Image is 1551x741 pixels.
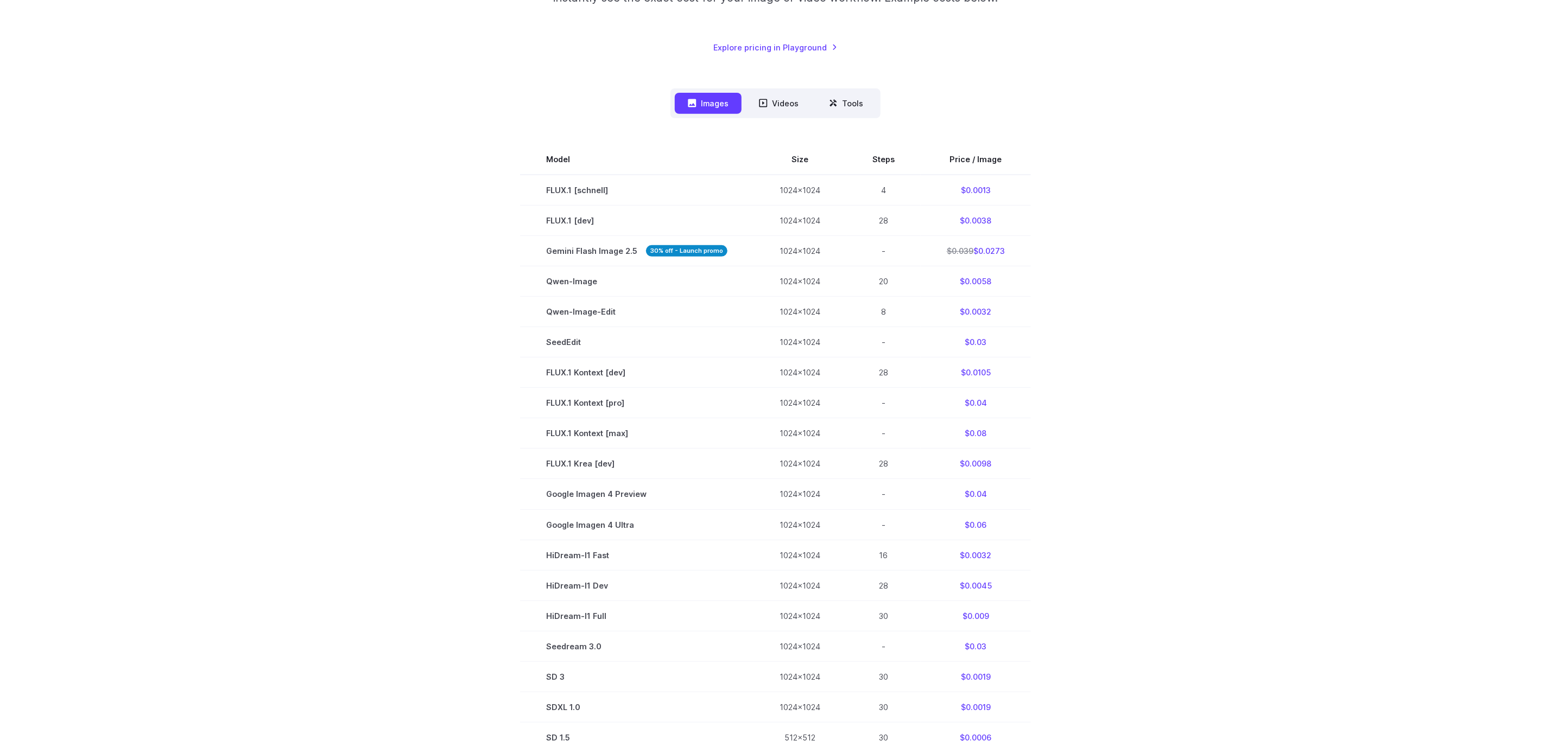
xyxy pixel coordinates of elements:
[816,93,876,114] button: Tools
[754,297,846,327] td: 1024x1024
[520,540,754,570] td: HiDream-I1 Fast
[921,601,1031,631] td: $0.009
[520,479,754,509] td: Google Imagen 4 Preview
[921,661,1031,692] td: $0.0019
[754,601,846,631] td: 1024x1024
[520,631,754,661] td: Seedream 3.0
[546,245,727,257] span: Gemini Flash Image 2.5
[846,388,921,418] td: -
[921,144,1031,175] th: Price / Image
[520,144,754,175] th: Model
[520,388,754,418] td: FLUX.1 Kontext [pro]
[754,479,846,509] td: 1024x1024
[846,661,921,692] td: 30
[846,449,921,479] td: 28
[520,175,754,206] td: FLUX.1 [schnell]
[921,357,1031,388] td: $0.0105
[520,327,754,357] td: SeedEdit
[846,236,921,266] td: -
[921,692,1031,722] td: $0.0019
[846,692,921,722] td: 30
[921,297,1031,327] td: $0.0032
[846,144,921,175] th: Steps
[754,570,846,601] td: 1024x1024
[520,661,754,692] td: SD 3
[754,175,846,206] td: 1024x1024
[846,418,921,449] td: -
[746,93,812,114] button: Videos
[846,175,921,206] td: 4
[754,144,846,175] th: Size
[754,236,846,266] td: 1024x1024
[921,449,1031,479] td: $0.0098
[921,540,1031,570] td: $0.0032
[846,297,921,327] td: 8
[921,327,1031,357] td: $0.03
[846,540,921,570] td: 16
[520,418,754,449] td: FLUX.1 Kontext [max]
[921,479,1031,509] td: $0.04
[921,236,1031,266] td: $0.0273
[754,449,846,479] td: 1024x1024
[520,297,754,327] td: Qwen-Image-Edit
[520,449,754,479] td: FLUX.1 Krea [dev]
[713,41,838,54] a: Explore pricing in Playground
[520,601,754,631] td: HiDream-I1 Full
[520,570,754,601] td: HiDream-I1 Dev
[846,479,921,509] td: -
[846,631,921,661] td: -
[846,601,921,631] td: 30
[520,206,754,236] td: FLUX.1 [dev]
[754,206,846,236] td: 1024x1024
[646,245,727,257] strong: 30% off - Launch promo
[754,540,846,570] td: 1024x1024
[754,327,846,357] td: 1024x1024
[947,246,973,255] s: $0.039
[846,509,921,540] td: -
[846,266,921,297] td: 20
[754,509,846,540] td: 1024x1024
[921,509,1031,540] td: $0.06
[520,266,754,297] td: Qwen-Image
[921,175,1031,206] td: $0.0013
[754,388,846,418] td: 1024x1024
[846,357,921,388] td: 28
[846,327,921,357] td: -
[520,357,754,388] td: FLUX.1 Kontext [dev]
[520,692,754,722] td: SDXL 1.0
[921,418,1031,449] td: $0.08
[675,93,742,114] button: Images
[921,266,1031,297] td: $0.0058
[520,509,754,540] td: Google Imagen 4 Ultra
[846,206,921,236] td: 28
[754,631,846,661] td: 1024x1024
[754,266,846,297] td: 1024x1024
[754,357,846,388] td: 1024x1024
[921,388,1031,418] td: $0.04
[754,692,846,722] td: 1024x1024
[754,418,846,449] td: 1024x1024
[921,206,1031,236] td: $0.0038
[921,570,1031,601] td: $0.0045
[754,661,846,692] td: 1024x1024
[921,631,1031,661] td: $0.03
[846,570,921,601] td: 28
